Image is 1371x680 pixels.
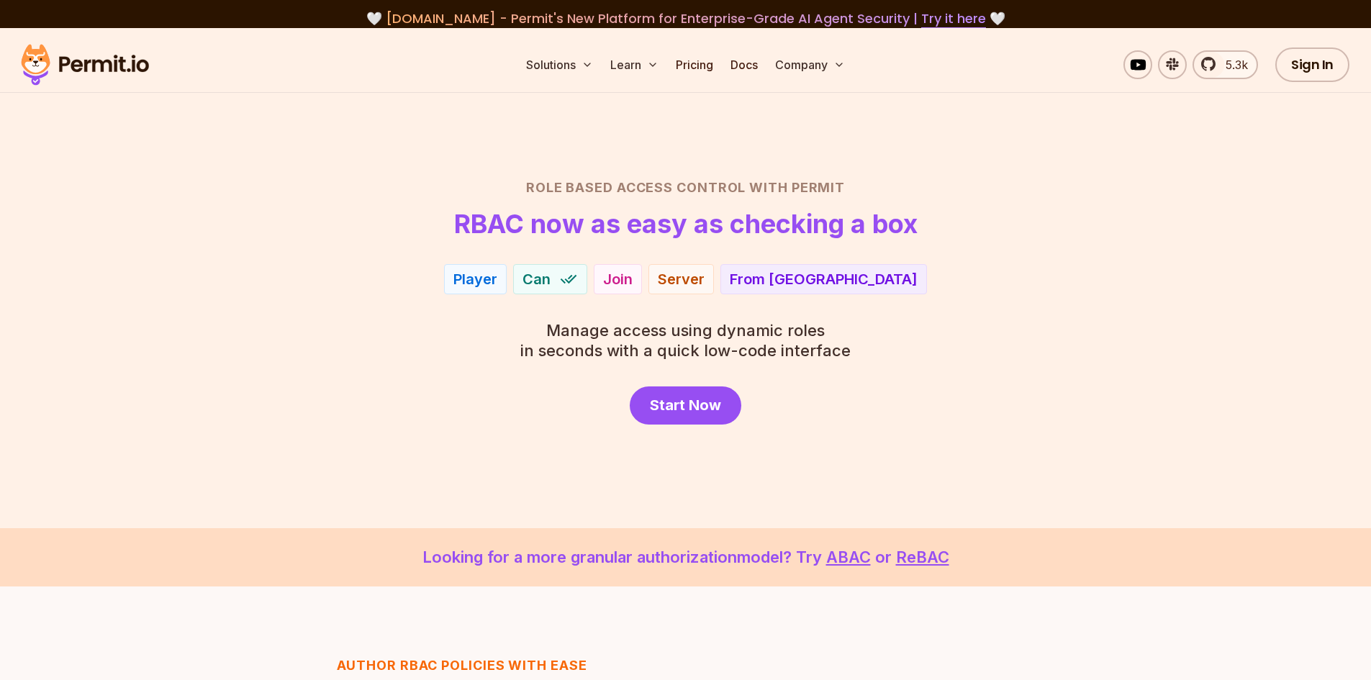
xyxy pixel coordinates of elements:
[605,50,664,79] button: Learn
[1193,50,1258,79] a: 5.3k
[453,269,497,289] div: Player
[769,50,851,79] button: Company
[386,9,986,27] span: [DOMAIN_NAME] - Permit's New Platform for Enterprise-Grade AI Agent Security |
[337,656,730,676] h3: Author RBAC POLICIES with EASE
[826,548,871,566] a: ABAC
[725,50,764,79] a: Docs
[896,548,949,566] a: ReBAC
[182,178,1190,198] h2: Role Based Access Control
[522,269,551,289] span: Can
[658,269,705,289] div: Server
[14,40,155,89] img: Permit logo
[520,320,851,340] span: Manage access using dynamic roles
[630,386,741,425] a: Start Now
[520,320,851,361] p: in seconds with a quick low-code interface
[1217,56,1248,73] span: 5.3k
[749,178,845,198] span: with Permit
[454,209,918,238] h1: RBAC now as easy as checking a box
[520,50,599,79] button: Solutions
[650,395,721,415] span: Start Now
[35,545,1336,569] p: Looking for a more granular authorization model? Try or
[1275,47,1349,82] a: Sign In
[921,9,986,28] a: Try it here
[670,50,719,79] a: Pricing
[603,269,633,289] div: Join
[35,9,1336,29] div: 🤍 🤍
[730,269,918,289] div: From [GEOGRAPHIC_DATA]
